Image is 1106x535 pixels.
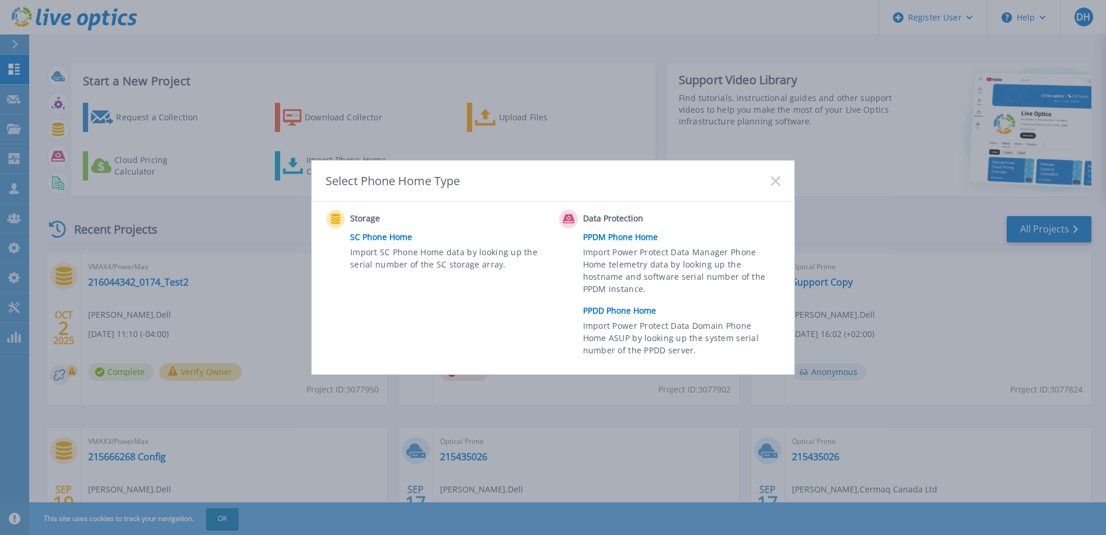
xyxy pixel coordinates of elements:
div: Select Phone Home Type [326,173,461,189]
a: PPDM Phone Home [583,228,786,246]
span: Storage [350,212,466,226]
span: Data Protection [583,212,699,226]
a: SC Phone Home [350,228,553,246]
span: Import SC Phone Home data by looking up the serial number of the SC storage array. [350,246,545,273]
span: Import Power Protect Data Manager Phone Home telemetry data by looking up the hostname and softwa... [583,246,777,300]
a: PPDD Phone Home [583,302,786,319]
span: Import Power Protect Data Domain Phone Home ASUP by looking up the system serial number of the PP... [583,319,777,360]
